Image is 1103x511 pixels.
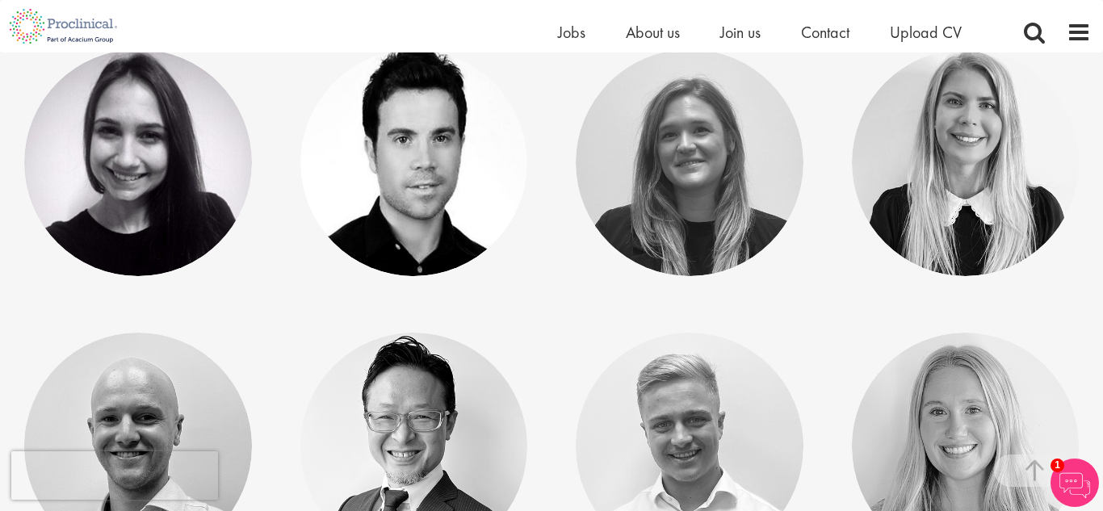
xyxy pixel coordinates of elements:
a: Contact [801,22,849,43]
a: Join us [720,22,761,43]
a: Upload CV [890,22,962,43]
a: About us [626,22,680,43]
iframe: reCAPTCHA [11,451,218,500]
a: Jobs [558,22,585,43]
img: Chatbot [1051,459,1099,507]
span: 1 [1051,459,1064,472]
